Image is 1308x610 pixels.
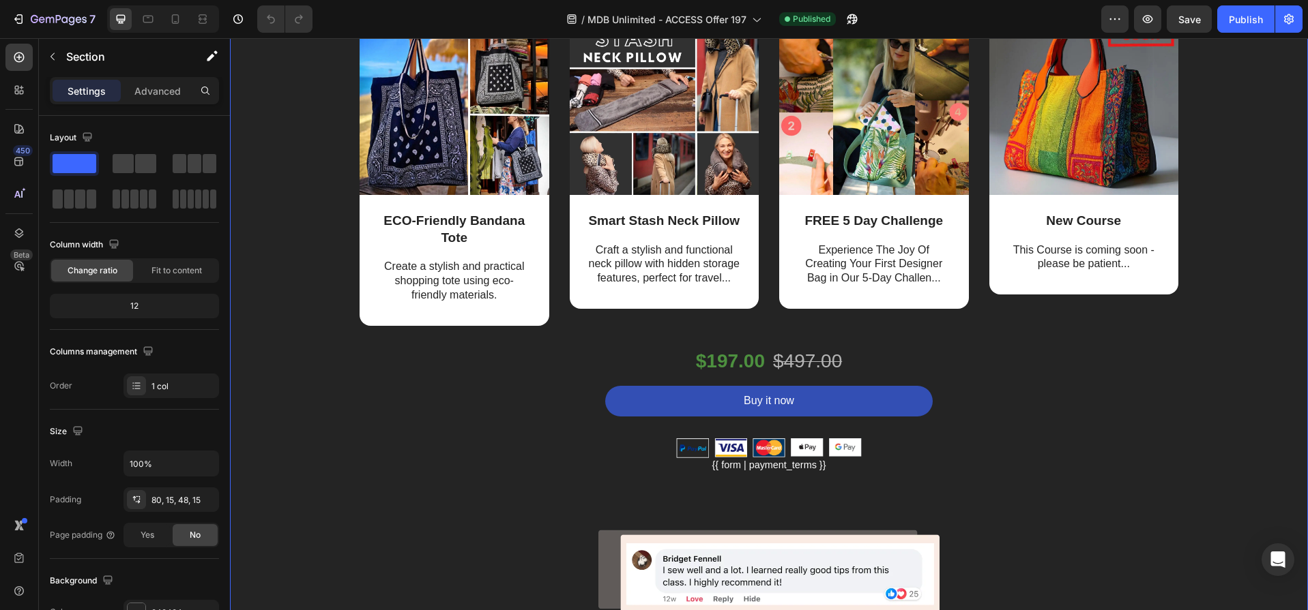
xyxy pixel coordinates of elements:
[124,451,218,476] input: Auto
[151,264,202,277] span: Fit to content
[230,38,1308,610] iframe: Design area
[257,5,313,33] div: Undo/Redo
[1217,5,1275,33] button: Publish
[10,249,33,260] div: Beta
[1178,14,1201,25] span: Save
[514,353,564,373] div: Buy it now
[777,174,931,192] p: New Course
[50,457,72,470] div: Width
[50,493,81,506] div: Padding
[50,572,116,590] div: Background
[141,529,154,541] span: Yes
[567,205,721,247] p: Experience The Joy Of Creating Your First Designer Bag in Our 5-Day Challen...
[50,343,156,361] div: Columns management
[50,529,116,541] div: Page padding
[50,423,86,441] div: Size
[151,494,216,506] div: 80, 15, 48, 15
[587,12,746,27] span: MDB Unlimited - ACCESS Offer 197
[334,420,744,435] p: {{ form | payment_terms }}
[777,205,931,234] p: This Course is coming soon - please be patient...
[567,174,721,192] p: FREE 5 Day Challenge
[358,205,512,247] p: Craft a stylish and functional neck pillow with hidden storage features, perfect for travel...
[50,236,122,254] div: Column width
[147,174,302,208] p: ECO-Friendly Bandana Tote
[542,309,613,337] div: $497.00
[66,48,178,65] p: Section
[134,84,181,98] p: Advanced
[1262,543,1294,576] div: Open Intercom Messenger
[358,174,512,192] p: Smart Stash Neck Pillow
[581,12,585,27] span: /
[68,84,106,98] p: Settings
[50,129,96,147] div: Layout
[1229,12,1263,27] div: Publish
[50,380,72,392] div: Order
[5,5,102,33] button: 7
[368,478,710,585] img: gempages_543669372900606971-6bdc0d59-d986-4b6a-8663-e7a30d2169d3.webp
[375,348,703,378] button: Buy it now
[1167,5,1212,33] button: Save
[465,309,536,337] div: $197.00
[147,222,302,264] p: Create a stylish and practical shopping tote using eco-friendly materials.
[89,11,96,27] p: 7
[68,264,117,277] span: Change ratio
[151,380,216,393] div: 1 col
[793,13,830,25] span: Published
[53,296,216,316] div: 12
[13,145,33,156] div: 450
[190,529,201,541] span: No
